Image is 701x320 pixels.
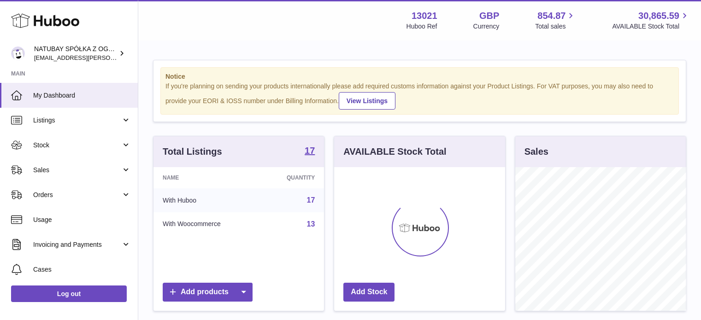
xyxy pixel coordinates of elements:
strong: GBP [479,10,499,22]
a: Add products [163,283,253,302]
strong: 17 [305,146,315,155]
th: Name [153,167,259,188]
span: Cases [33,265,131,274]
h3: Total Listings [163,145,222,158]
img: kacper.antkowski@natubay.pl [11,47,25,60]
td: With Woocommerce [153,212,259,236]
a: 17 [305,146,315,157]
div: Currency [473,22,500,31]
h3: AVAILABLE Stock Total [343,145,446,158]
a: 17 [307,196,315,204]
div: If you're planning on sending your products internationally please add required customs informati... [165,82,674,110]
a: View Listings [339,92,395,110]
th: Quantity [259,167,324,188]
span: Listings [33,116,121,125]
a: 30,865.59 AVAILABLE Stock Total [612,10,690,31]
strong: Notice [165,72,674,81]
span: AVAILABLE Stock Total [612,22,690,31]
a: 854.87 Total sales [535,10,576,31]
span: Stock [33,141,121,150]
strong: 13021 [412,10,437,22]
span: Usage [33,215,131,224]
div: NATUBAY SPÓŁKA Z OGRANICZONĄ ODPOWIEDZIALNOŚCIĄ [34,45,117,62]
span: 30,865.59 [638,10,679,22]
a: 13 [307,220,315,228]
span: Orders [33,191,121,199]
a: Add Stock [343,283,395,302]
span: Total sales [535,22,576,31]
a: Log out [11,285,127,302]
div: Huboo Ref [406,22,437,31]
span: My Dashboard [33,91,131,100]
span: [EMAIL_ADDRESS][PERSON_NAME][DOMAIN_NAME] [34,54,185,61]
span: Sales [33,166,121,175]
td: With Huboo [153,188,259,212]
h3: Sales [524,145,548,158]
span: Invoicing and Payments [33,240,121,249]
span: 854.87 [537,10,566,22]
